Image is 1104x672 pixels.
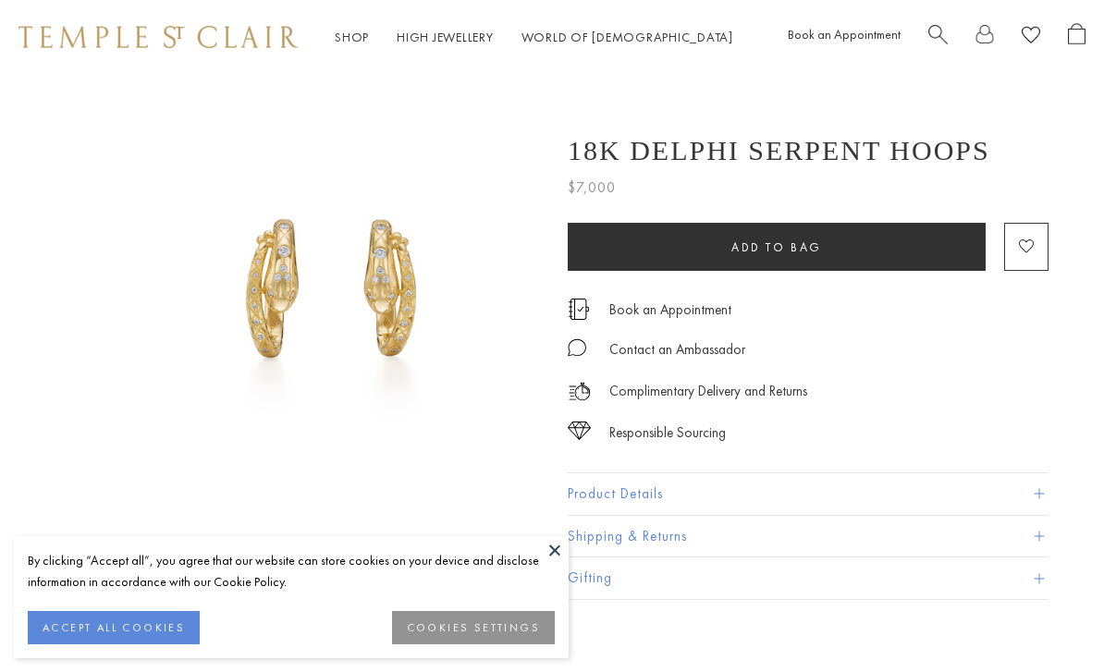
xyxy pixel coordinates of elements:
img: 18K Delphi Serpent Hoops [120,74,540,494]
button: ACCEPT ALL COOKIES [28,611,200,644]
button: COOKIES SETTINGS [392,611,555,644]
div: Responsible Sourcing [609,422,726,445]
img: icon_delivery.svg [568,380,591,403]
button: Product Details [568,473,1049,515]
img: Temple St. Clair [18,26,298,48]
button: Shipping & Returns [568,516,1049,557]
a: ShopShop [335,29,369,45]
img: icon_appointment.svg [568,299,590,320]
img: icon_sourcing.svg [568,422,591,440]
img: MessageIcon-01_2.svg [568,338,586,357]
nav: Main navigation [335,26,733,49]
div: By clicking “Accept all”, you agree that our website can store cookies on your device and disclos... [28,550,555,593]
a: High JewelleryHigh Jewellery [397,29,494,45]
button: Gifting [568,557,1049,599]
span: $7,000 [568,176,616,200]
a: Book an Appointment [609,299,731,320]
a: Search [928,23,948,52]
a: Open Shopping Bag [1068,23,1086,52]
iframe: Gorgias live chat messenger [1012,585,1086,654]
a: Book an Appointment [788,26,901,43]
a: View Wishlist [1022,23,1040,52]
p: Complimentary Delivery and Returns [609,380,807,403]
a: World of [DEMOGRAPHIC_DATA]World of [DEMOGRAPHIC_DATA] [521,29,733,45]
span: Add to bag [731,239,822,255]
button: Add to bag [568,223,986,271]
h1: 18K Delphi Serpent Hoops [568,135,990,166]
div: Contact an Ambassador [609,338,745,361]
